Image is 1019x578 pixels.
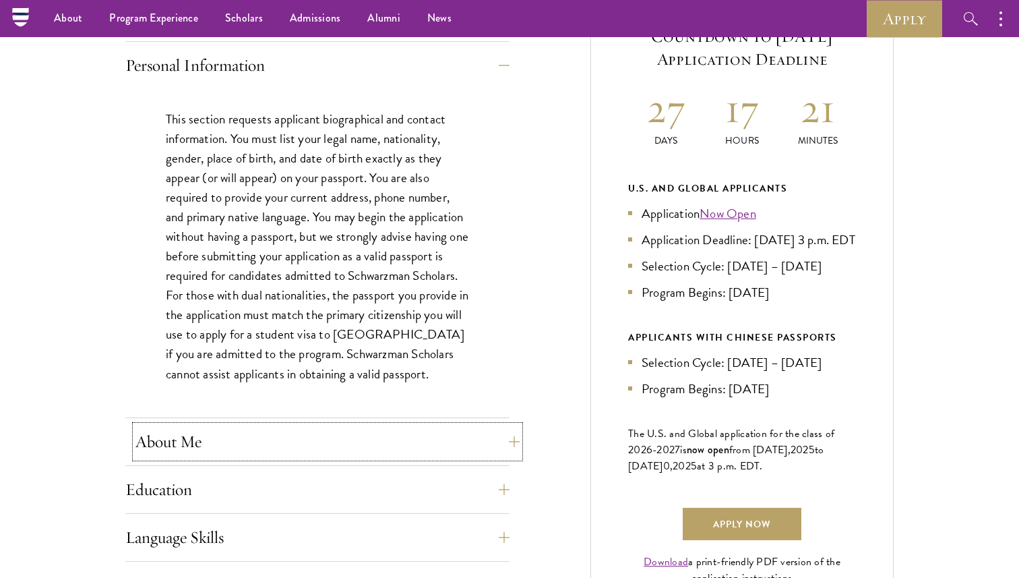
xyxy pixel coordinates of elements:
span: now open [687,442,729,457]
span: at 3 p.m. EDT. [697,458,763,474]
button: Personal Information [125,49,509,82]
span: The U.S. and Global application for the class of 202 [628,426,834,458]
span: 0 [663,458,670,474]
span: 5 [809,442,815,458]
span: 5 [691,458,697,474]
p: Days [628,134,704,148]
span: is [680,442,687,458]
span: , [670,458,673,474]
p: This section requests applicant biographical and contact information. You must list your legal na... [166,109,469,384]
span: 7 [675,442,680,458]
span: to [DATE] [628,442,824,474]
span: -202 [652,442,675,458]
p: Hours [704,134,780,148]
a: Apply Now [683,508,801,540]
p: Minutes [780,134,856,148]
a: Now Open [700,204,756,223]
li: Program Begins: [DATE] [628,379,856,399]
button: Education [125,473,509,506]
h2: 27 [628,83,704,134]
li: Selection Cycle: [DATE] – [DATE] [628,353,856,372]
h2: 17 [704,83,780,134]
span: from [DATE], [729,442,791,458]
span: 202 [791,442,809,458]
li: Selection Cycle: [DATE] – [DATE] [628,256,856,276]
button: Language Skills [125,521,509,554]
h2: 21 [780,83,856,134]
div: APPLICANTS WITH CHINESE PASSPORTS [628,329,856,346]
a: Download [644,554,688,570]
div: U.S. and Global Applicants [628,180,856,197]
span: 6 [646,442,652,458]
li: Application Deadline: [DATE] 3 p.m. EDT [628,230,856,250]
span: 202 [673,458,691,474]
li: Application [628,204,856,223]
button: About Me [135,426,520,458]
li: Program Begins: [DATE] [628,283,856,302]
